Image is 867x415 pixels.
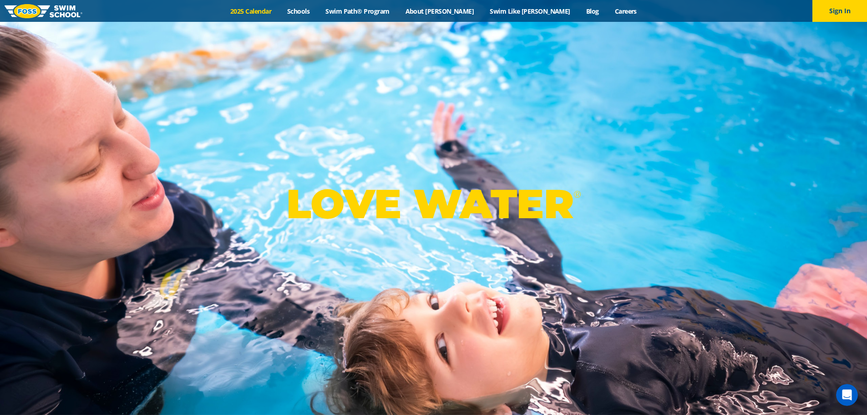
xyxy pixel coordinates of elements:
[607,7,644,15] a: Careers
[279,7,318,15] a: Schools
[573,189,581,200] sup: ®
[397,7,482,15] a: About [PERSON_NAME]
[482,7,578,15] a: Swim Like [PERSON_NAME]
[836,384,858,406] iframe: Intercom live chat
[5,4,82,18] img: FOSS Swim School Logo
[578,7,607,15] a: Blog
[223,7,279,15] a: 2025 Calendar
[318,7,397,15] a: Swim Path® Program
[286,179,581,228] p: LOVE WATER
